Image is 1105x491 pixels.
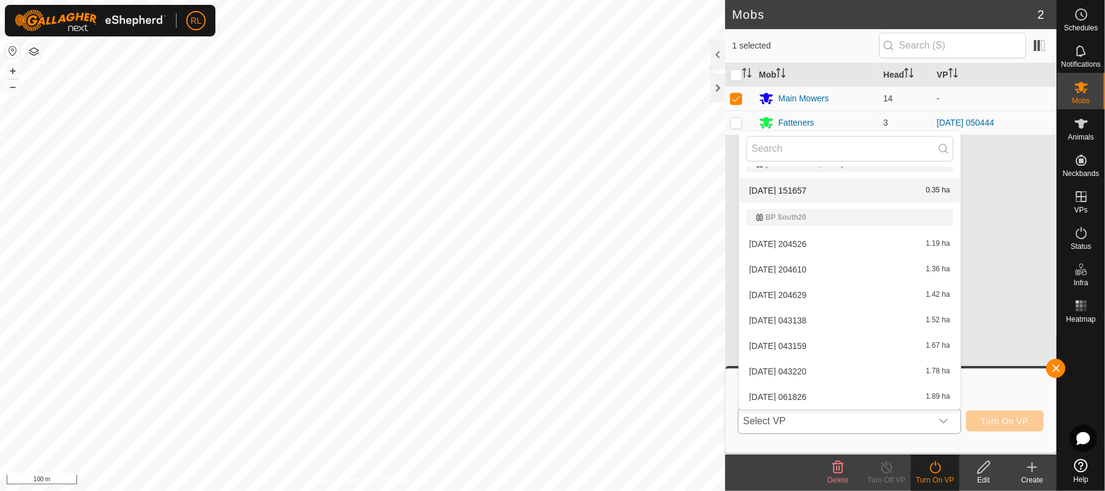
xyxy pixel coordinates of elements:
li: 2025-05-22 204629 [739,283,961,307]
span: 1.78 ha [926,367,950,376]
li: 2025-05-26 043159 [739,334,961,358]
div: Turn Off VP [862,475,911,486]
button: Turn On VP [966,410,1044,432]
div: BP South20 [756,214,944,221]
span: Mobs [1072,97,1090,104]
span: 1.89 ha [926,393,950,401]
p-sorticon: Activate to sort [742,70,752,80]
li: 2025-07-27 151657 [739,178,961,203]
span: [DATE] 151657 [749,186,807,195]
span: 3 [884,118,888,127]
span: 1.67 ha [926,342,950,350]
li: 2025-05-22 204610 [739,257,961,282]
li: 2025-05-22 204526 [739,232,961,256]
span: Help [1073,476,1089,483]
img: Gallagher Logo [15,10,166,32]
input: Search (S) [879,33,1026,58]
span: [DATE] 204526 [749,240,807,248]
span: 1 selected [732,39,879,52]
span: Infra [1073,279,1088,286]
th: Mob [754,63,879,87]
div: Create [1008,475,1056,486]
div: Fatteners [779,117,814,129]
th: VP [932,63,1056,87]
span: 2 [1038,5,1044,24]
span: Animals [1068,134,1094,141]
li: 2025-05-26 043220 [739,359,961,384]
a: Help [1057,454,1105,488]
span: [DATE] 204610 [749,265,807,274]
span: RL [191,15,201,27]
span: [DATE] 204629 [749,291,807,299]
span: [DATE] 043220 [749,367,807,376]
span: [DATE] 043159 [749,342,807,350]
span: Heatmap [1066,316,1096,323]
a: Privacy Policy [314,475,360,486]
li: 2025-05-26 043138 [739,308,961,333]
a: Contact Us [374,475,410,486]
button: + [5,64,20,78]
span: [DATE] 043138 [749,316,807,325]
h2: Mobs [732,7,1038,22]
li: 2025-05-29 061826 [739,385,961,409]
a: [DATE] 050444 [937,118,995,127]
th: Head [879,63,932,87]
p-sorticon: Activate to sort [904,70,914,80]
span: 1.52 ha [926,316,950,325]
span: VPs [1074,206,1087,214]
p-sorticon: Activate to sort [776,70,786,80]
span: Schedules [1064,24,1098,32]
button: Map Layers [27,44,41,59]
input: Search [746,136,953,161]
span: Neckbands [1063,170,1099,177]
button: – [5,80,20,94]
span: Notifications [1061,61,1101,68]
span: 0.35 ha [926,186,950,195]
span: Select VP [738,409,931,433]
span: 1.19 ha [926,240,950,248]
span: Status [1070,243,1091,250]
div: Main Mowers [779,92,829,105]
p-sorticon: Activate to sort [948,70,958,80]
div: dropdown trigger [931,409,956,433]
div: Turn On VP [911,475,959,486]
button: Reset Map [5,44,20,58]
td: - [932,86,1056,110]
span: 1.42 ha [926,291,950,299]
span: 14 [884,93,893,103]
span: 1.36 ha [926,265,950,274]
div: Edit [959,475,1008,486]
span: Turn On VP [981,416,1029,426]
span: [DATE] 061826 [749,393,807,401]
span: Delete [828,476,849,484]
